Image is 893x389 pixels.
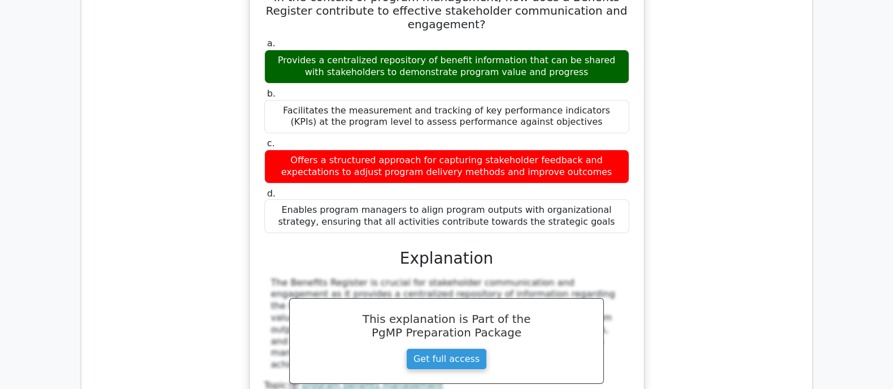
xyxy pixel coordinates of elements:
[271,249,622,268] h3: Explanation
[271,277,622,371] div: The Benefits Register is crucial for stakeholder communication and engagement as it provides a ce...
[264,100,629,134] div: Facilitates the measurement and tracking of key performance indicators (KPIs) at the program leve...
[267,88,276,99] span: b.
[406,348,487,370] a: Get full access
[267,188,276,199] span: d.
[267,138,275,148] span: c.
[264,150,629,183] div: Offers a structured approach for capturing stakeholder feedback and expectations to adjust progra...
[264,50,629,84] div: Provides a centralized repository of benefit information that can be shared with stakeholders to ...
[264,199,629,233] div: Enables program managers to align program outputs with organizational strategy, ensuring that all...
[267,38,276,49] span: a.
